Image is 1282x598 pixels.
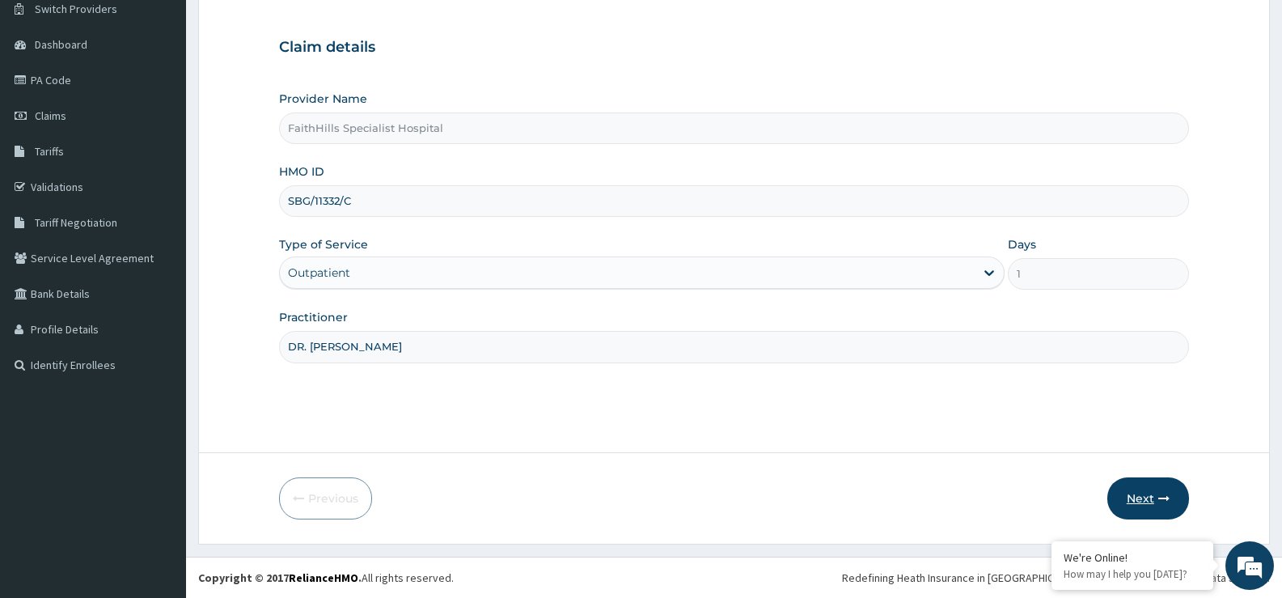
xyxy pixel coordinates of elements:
[1064,567,1201,581] p: How may I help you today?
[279,91,367,107] label: Provider Name
[84,91,272,112] div: Chat with us now
[279,309,348,325] label: Practitioner
[35,37,87,52] span: Dashboard
[1008,236,1036,252] label: Days
[279,39,1189,57] h3: Claim details
[288,265,350,281] div: Outpatient
[35,215,117,230] span: Tariff Negotiation
[35,108,66,123] span: Claims
[279,331,1189,363] input: Enter Name
[279,185,1189,217] input: Enter HMO ID
[279,236,368,252] label: Type of Service
[1064,550,1201,565] div: We're Online!
[94,189,223,353] span: We're online!
[842,570,1270,586] div: Redefining Heath Insurance in [GEOGRAPHIC_DATA] using Telemedicine and Data Science!
[1107,477,1189,520] button: Next
[289,570,358,585] a: RelianceHMO
[265,8,304,47] div: Minimize live chat window
[35,144,64,159] span: Tariffs
[35,2,117,16] span: Switch Providers
[8,414,308,470] textarea: Type your message and hit 'Enter'
[30,81,66,121] img: d_794563401_company_1708531726252_794563401
[186,557,1282,598] footer: All rights reserved.
[279,163,324,180] label: HMO ID
[198,570,362,585] strong: Copyright © 2017 .
[279,477,372,520] button: Previous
